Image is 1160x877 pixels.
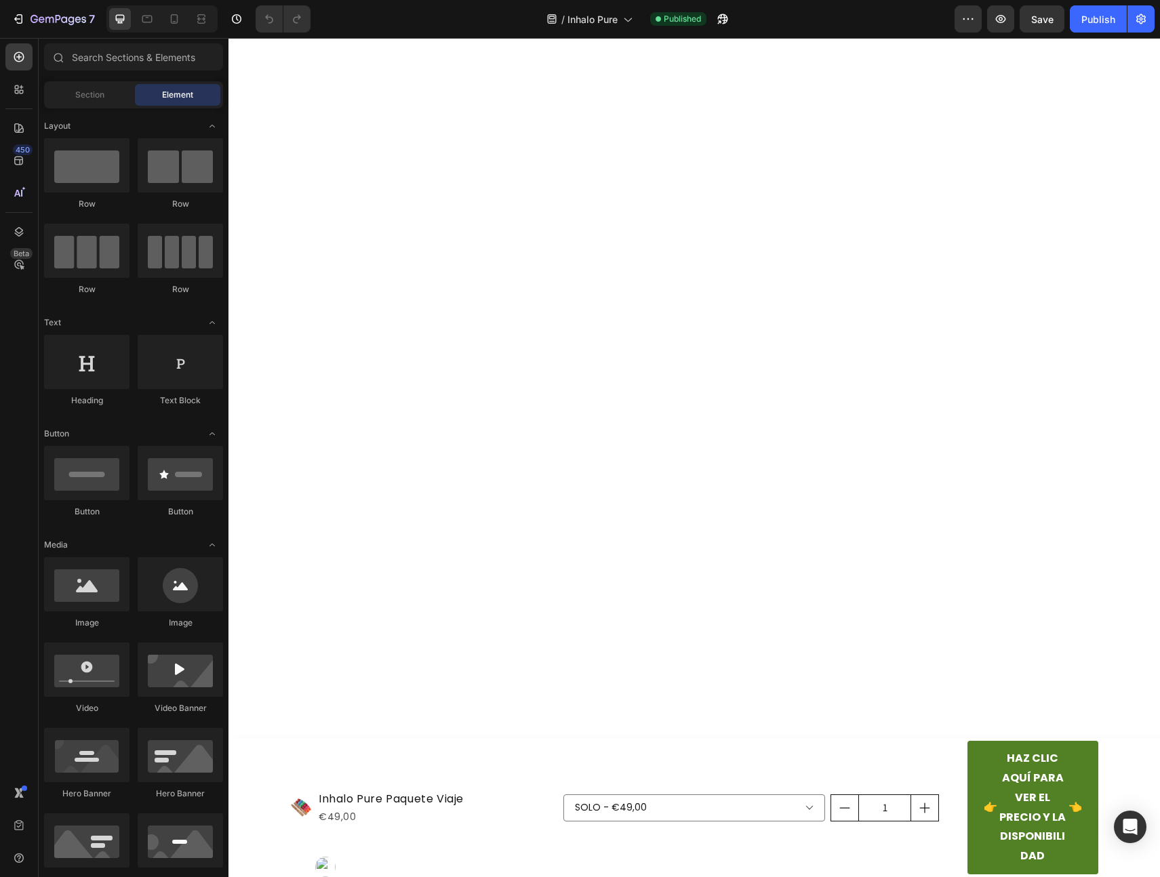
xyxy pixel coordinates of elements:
[5,5,101,33] button: 7
[44,394,129,407] div: Heading
[138,617,223,629] div: Image
[138,283,223,295] div: Row
[13,144,33,155] div: 450
[44,428,69,440] span: Button
[664,13,701,25] span: Published
[162,89,193,101] span: Element
[1070,5,1127,33] button: Publish
[201,423,223,445] span: Toggle open
[44,317,61,329] span: Text
[138,788,223,800] div: Hero Banner
[201,534,223,556] span: Toggle open
[44,198,129,210] div: Row
[44,617,129,629] div: Image
[138,198,223,210] div: Row
[87,819,107,839] div: Alibaba Image Search
[228,38,1160,877] iframe: Design area
[44,43,223,70] input: Search Sections & Elements
[44,506,129,518] div: Button
[1081,12,1115,26] div: Publish
[256,5,311,33] div: Undo/Redo
[201,312,223,333] span: Toggle open
[44,702,129,714] div: Video
[44,788,129,800] div: Hero Banner
[44,539,68,551] span: Media
[138,506,223,518] div: Button
[44,120,71,132] span: Layout
[89,11,95,27] p: 7
[630,757,683,783] input: quantity
[769,711,840,828] strong: HAZ CLIC AQUÍ PARA VER EL PRECIO Y LA DISPONIBILIDAD
[603,757,630,783] button: decrement
[567,12,618,26] span: Inhalo Pure
[1114,811,1146,843] div: Open Intercom Messenger
[44,283,129,295] div: Row
[10,248,33,259] div: Beta
[739,703,870,836] button: 👉 <strong>HAZ CLIC AQUÍ PARA VER EL PRECIO Y LA DISPONIBILIDAD</strong> 👈
[138,702,223,714] div: Video Banner
[87,819,107,839] img: upload-icon.svg
[755,711,854,828] div: 👉 👈
[1031,14,1054,25] span: Save
[138,394,223,407] div: Text Block
[561,12,565,26] span: /
[683,757,710,783] button: increment
[201,115,223,137] span: Toggle open
[75,89,104,101] span: Section
[1020,5,1064,33] button: Save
